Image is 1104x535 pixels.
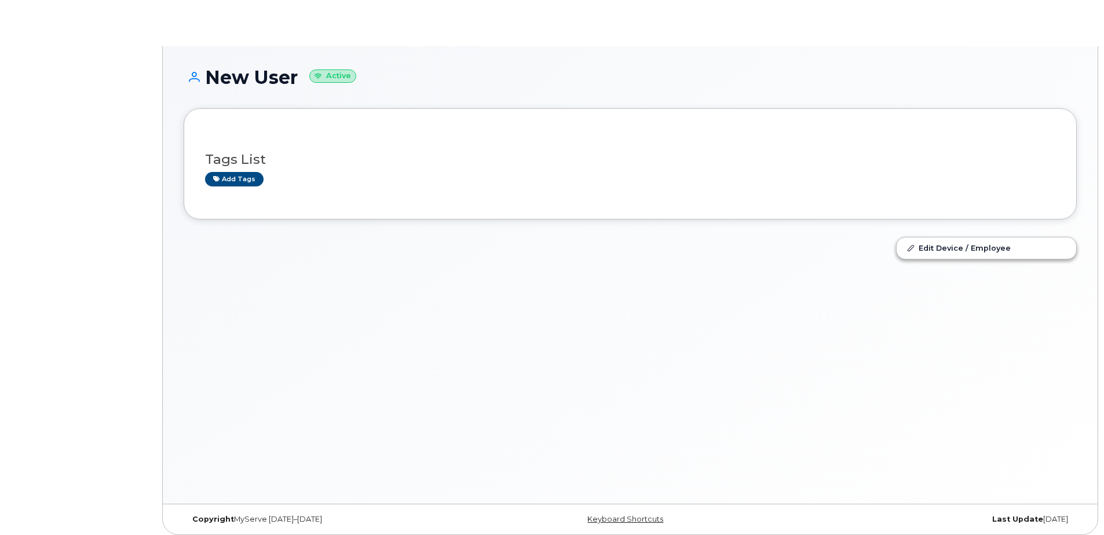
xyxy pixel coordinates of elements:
div: MyServe [DATE]–[DATE] [184,515,481,524]
a: Add tags [205,172,264,186]
a: Keyboard Shortcuts [587,515,663,523]
a: Edit Device / Employee [897,237,1076,258]
h3: Tags List [205,152,1055,167]
strong: Last Update [992,515,1043,523]
div: [DATE] [779,515,1077,524]
strong: Copyright [192,515,234,523]
small: Active [309,69,356,83]
h1: New User [184,67,1077,87]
